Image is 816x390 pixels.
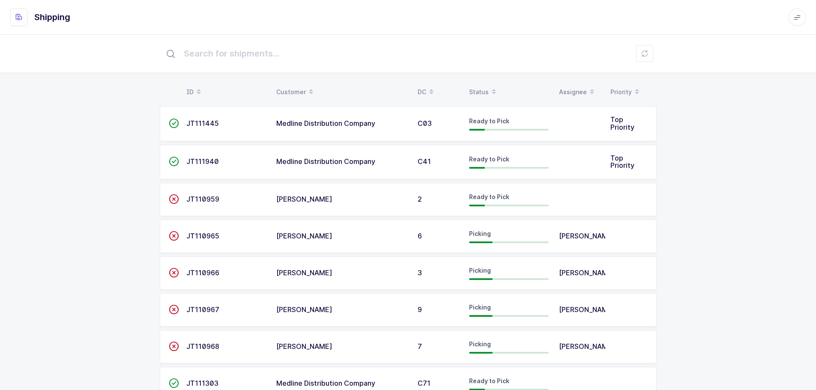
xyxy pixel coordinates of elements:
span: JT110968 [186,342,219,351]
span: JT110959 [186,195,219,203]
span: 2 [418,195,422,203]
span: [PERSON_NAME] [559,232,615,240]
span: Picking [469,267,491,274]
span: 7 [418,342,422,351]
span: Ready to Pick [469,117,509,125]
span: JT110966 [186,268,219,277]
span: 3 [418,268,422,277]
span: [PERSON_NAME] [559,305,615,314]
span: Ready to Pick [469,193,509,200]
span: JT111445 [186,119,219,128]
span: [PERSON_NAME] [276,305,332,314]
span: [PERSON_NAME] [276,268,332,277]
div: Customer [276,85,407,99]
span: C03 [418,119,432,128]
span:  [169,119,179,128]
span: [PERSON_NAME] [559,268,615,277]
span: 9 [418,305,422,314]
span:  [169,379,179,387]
span: Top Priority [610,115,634,131]
span:  [169,342,179,351]
span:  [169,232,179,240]
span: JT111940 [186,157,219,166]
span:  [169,305,179,314]
span: [PERSON_NAME] [276,232,332,240]
span: JT111303 [186,379,218,387]
span: Ready to Pick [469,377,509,384]
span: Medline Distribution Company [276,119,375,128]
span: [PERSON_NAME] [276,195,332,203]
span:  [169,268,179,277]
span: JT110965 [186,232,219,240]
div: ID [186,85,266,99]
span: Top Priority [610,154,634,170]
div: Assignee [559,85,600,99]
span: JT110967 [186,305,219,314]
span: C71 [418,379,430,387]
span: 6 [418,232,422,240]
div: Status [469,85,549,99]
input: Search for shipments... [160,40,657,67]
span: Picking [469,304,491,311]
span: Ready to Pick [469,155,509,163]
span: C41 [418,157,431,166]
span: Medline Distribution Company [276,157,375,166]
span: [PERSON_NAME] [559,342,615,351]
span:  [169,157,179,166]
h1: Shipping [34,10,70,24]
div: Priority [610,85,652,99]
span: [PERSON_NAME] [276,342,332,351]
span: Picking [469,230,491,237]
span: Picking [469,340,491,348]
span:  [169,195,179,203]
div: DC [418,85,459,99]
span: Medline Distribution Company [276,379,375,387]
